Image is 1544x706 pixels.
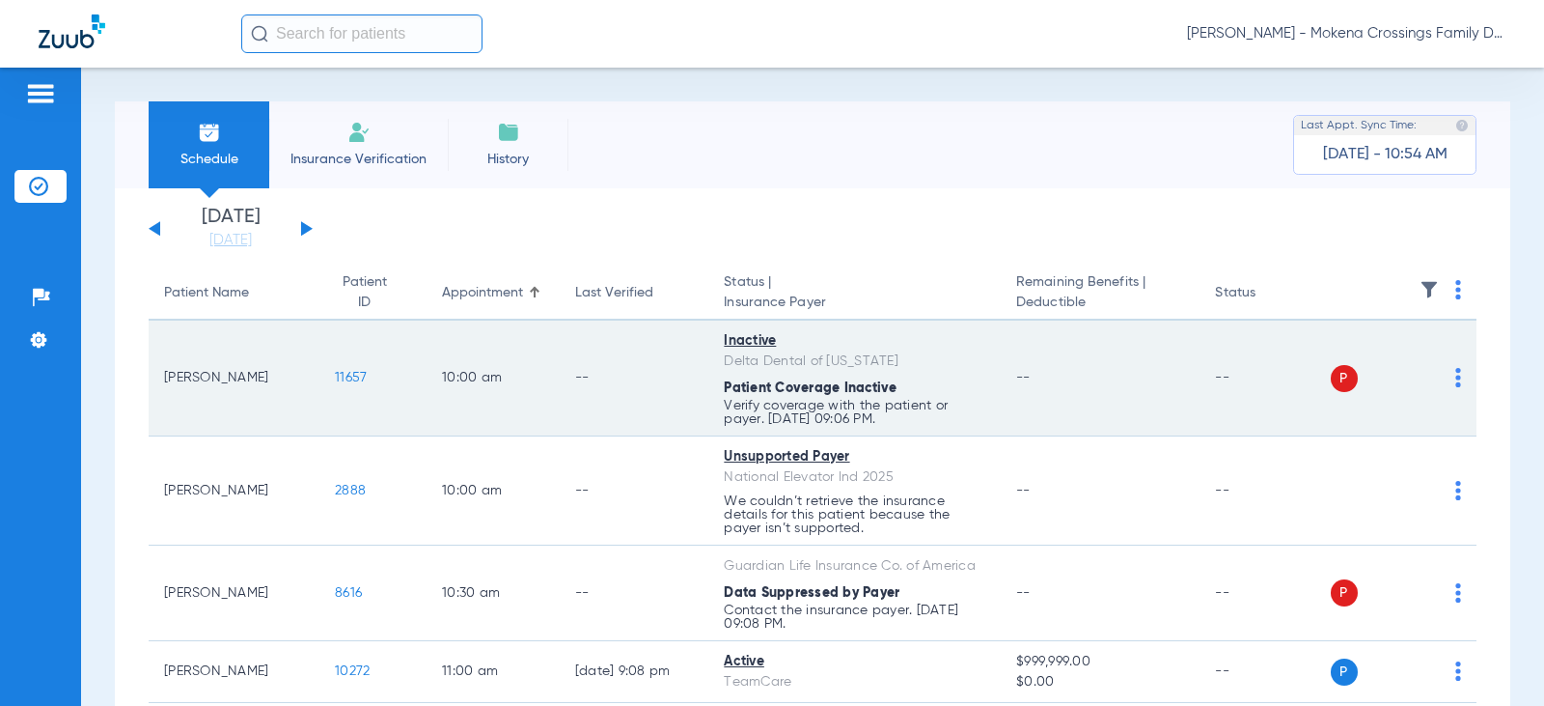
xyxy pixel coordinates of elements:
[1455,583,1461,603] img: group-dot-blue.svg
[1016,586,1031,600] span: --
[575,283,694,303] div: Last Verified
[198,121,221,144] img: Schedule
[284,150,433,169] span: Insurance Verification
[1016,484,1031,497] span: --
[724,556,985,577] div: Guardian Life Insurance Co. of America
[1016,371,1031,384] span: --
[1016,293,1184,313] span: Deductible
[1331,579,1358,607] span: P
[575,283,653,303] div: Last Verified
[427,321,560,437] td: 10:00 AM
[427,437,560,546] td: 10:00 AM
[1187,24,1505,43] span: [PERSON_NAME] - Mokena Crossings Family Dental
[1455,481,1461,500] img: group-dot-blue.svg
[1455,119,1469,132] img: last sync help info
[724,604,985,631] p: Contact the insurance payer. [DATE] 09:08 PM.
[149,546,319,641] td: [PERSON_NAME]
[427,546,560,641] td: 10:30 AM
[1199,267,1330,321] th: Status
[335,484,366,497] span: 2888
[241,14,482,53] input: Search for patients
[173,231,289,250] a: [DATE]
[1323,145,1447,164] span: [DATE] - 10:54 AM
[560,437,709,546] td: --
[347,121,371,144] img: Manual Insurance Verification
[560,641,709,703] td: [DATE] 9:08 PM
[1455,662,1461,681] img: group-dot-blue.svg
[39,14,105,48] img: Zuub Logo
[724,447,985,467] div: Unsupported Payer
[462,150,554,169] span: History
[1001,267,1199,321] th: Remaining Benefits |
[1016,672,1184,692] span: $0.00
[1199,437,1330,546] td: --
[1199,546,1330,641] td: --
[149,437,319,546] td: [PERSON_NAME]
[427,641,560,703] td: 11:00 AM
[335,272,394,313] div: Patient ID
[724,352,985,372] div: Delta Dental of [US_STATE]
[560,321,709,437] td: --
[25,82,56,105] img: hamburger-icon
[724,586,899,600] span: Data Suppressed by Payer
[1016,652,1184,672] span: $999,999.00
[724,494,985,535] p: We couldn’t retrieve the insurance details for this patient because the payer isn’t supported.
[560,546,709,641] td: --
[335,664,370,678] span: 10272
[708,267,1001,321] th: Status |
[724,399,985,426] p: Verify coverage with the patient or payer. [DATE] 09:06 PM.
[149,321,319,437] td: [PERSON_NAME]
[164,283,304,303] div: Patient Name
[1199,641,1330,703] td: --
[442,283,544,303] div: Appointment
[724,293,985,313] span: Insurance Payer
[251,25,268,42] img: Search Icon
[1331,365,1358,392] span: P
[335,586,362,600] span: 8616
[724,331,985,352] div: Inactive
[497,121,520,144] img: History
[163,150,255,169] span: Schedule
[1455,368,1461,387] img: group-dot-blue.svg
[442,283,523,303] div: Appointment
[724,672,985,692] div: TeamCare
[1420,280,1439,299] img: filter.svg
[149,641,319,703] td: [PERSON_NAME]
[724,381,896,395] span: Patient Coverage Inactive
[1455,280,1461,299] img: group-dot-blue.svg
[335,371,367,384] span: 11657
[335,272,411,313] div: Patient ID
[164,283,249,303] div: Patient Name
[1301,116,1417,135] span: Last Appt. Sync Time:
[1199,321,1330,437] td: --
[173,208,289,250] li: [DATE]
[1331,659,1358,686] span: P
[724,652,985,672] div: Active
[724,467,985,488] div: National Elevator Ind 2025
